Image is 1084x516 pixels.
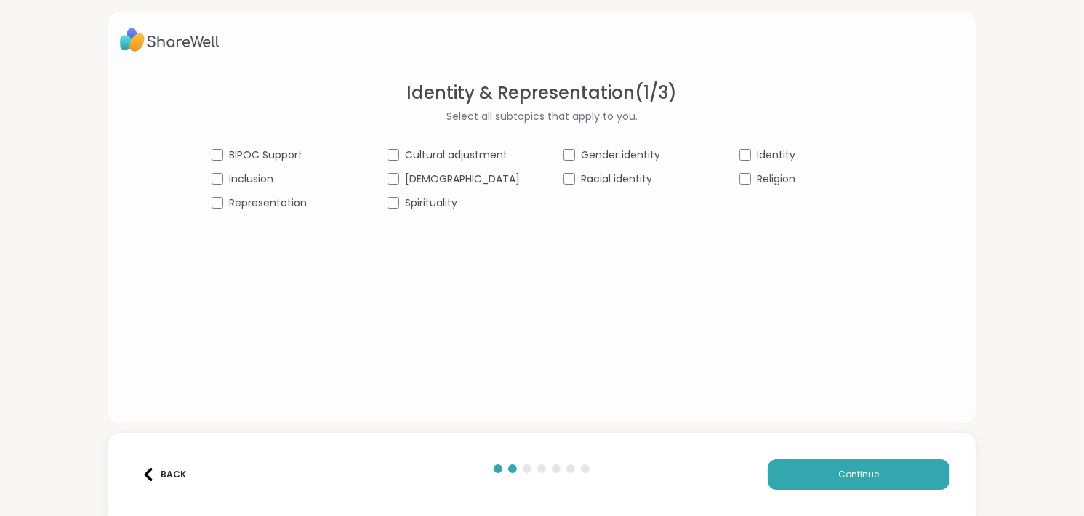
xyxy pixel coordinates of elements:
[757,172,795,187] span: Religion
[757,148,795,163] span: Identity
[405,195,457,211] span: Spirituality
[405,172,520,187] span: [DEMOGRAPHIC_DATA]
[581,148,660,163] span: Gender identity
[405,148,507,163] span: Cultural adjustment
[142,468,186,481] div: Back
[229,148,302,163] span: BIPOC Support
[581,172,652,187] span: Racial identity
[135,459,193,490] button: Back
[768,459,949,490] button: Continue
[838,468,879,481] span: Continue
[229,195,307,211] span: Representation
[229,172,273,187] span: Inclusion
[446,109,638,124] span: Select all subtopics that apply to you.
[120,23,220,57] img: ShareWell Logo
[406,80,677,106] span: Identity & Representation ( 1 / 3 )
